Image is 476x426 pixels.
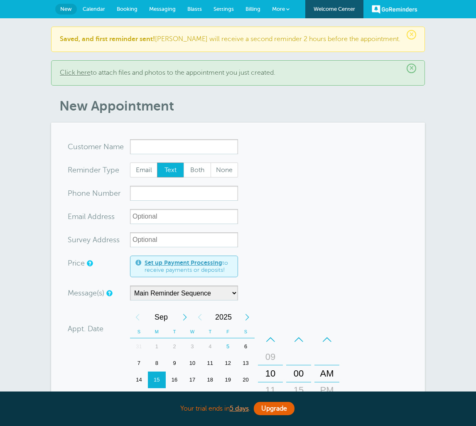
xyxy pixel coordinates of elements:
div: 10 [184,355,201,372]
span: Pho [68,190,81,197]
span: Calendar [83,6,105,12]
a: Click here [60,69,91,76]
b: Saved, and first reminder sent! [60,35,155,43]
div: Tuesday, September 2 [166,338,184,355]
div: 8 [148,355,166,372]
div: 18 [201,372,219,388]
div: 26 [219,388,237,405]
div: Sunday, September 7 [130,355,148,372]
div: 31 [130,338,148,355]
div: Monday, September 15 [148,372,166,388]
div: Next Month [177,309,192,325]
div: Saturday, September 6 [237,338,255,355]
div: 25 [201,388,219,405]
div: ress [68,209,130,224]
a: 5 days [230,405,249,412]
th: T [201,325,219,338]
label: Both [184,163,211,177]
div: Thursday, September 25 [201,388,219,405]
div: 5 [219,338,237,355]
th: S [237,325,255,338]
p: [PERSON_NAME] will receive a second reminder 2 hours before the appointment. [60,35,416,43]
div: 19 [219,372,237,388]
div: Sunday, September 14 [130,372,148,388]
span: 2025 [207,309,240,325]
div: 16 [166,372,184,388]
div: 7 [130,355,148,372]
div: 20 [237,372,255,388]
div: Tuesday, September 9 [166,355,184,372]
div: Previous Year [192,309,207,325]
th: S [130,325,148,338]
div: Today, Friday, September 5 [219,338,237,355]
div: Friday, September 26 [219,388,237,405]
div: 15 [148,372,166,388]
div: Wednesday, September 17 [184,372,201,388]
label: Text [157,163,184,177]
div: 6 [237,338,255,355]
div: Sunday, September 21 [130,388,148,405]
span: September [145,309,177,325]
div: Saturday, September 20 [237,372,255,388]
span: Both [184,163,211,177]
span: to receive payments or deposits! [145,259,233,274]
div: 22 [148,388,166,405]
a: New [55,4,77,15]
label: Reminder Type [68,166,119,174]
div: 2 [166,338,184,355]
div: 15 [289,382,309,399]
span: Booking [117,6,137,12]
th: T [166,325,184,338]
div: Thursday, September 11 [201,355,219,372]
a: Simple templates and custom messages will use the reminder schedule set under Settings > Reminder... [106,291,111,296]
div: Wednesday, September 24 [184,388,201,405]
a: Upgrade [254,402,294,415]
div: Friday, September 12 [219,355,237,372]
div: 3 [184,338,201,355]
div: 13 [237,355,255,372]
label: Price [68,259,85,267]
div: ame [68,139,130,154]
div: Your trial ends in . [51,400,425,418]
div: 24 [184,388,201,405]
span: Blasts [187,6,202,12]
div: AM [317,365,337,382]
div: Wednesday, September 3 [184,338,201,355]
label: Survey Address [68,236,120,244]
div: 1 [148,338,166,355]
div: Saturday, September 27 [237,388,255,405]
div: Sunday, August 31 [130,338,148,355]
a: Set up Payment Processing [145,259,222,266]
span: Settings [213,6,234,12]
div: 21 [130,388,148,405]
div: 23 [166,388,184,405]
div: Thursday, September 18 [201,372,219,388]
span: il Add [82,213,101,220]
div: Hours [258,331,283,416]
span: Text [157,163,184,177]
span: ne Nu [81,190,103,197]
input: Optional [130,232,238,247]
th: M [148,325,166,338]
label: Message(s) [68,289,104,297]
label: Email [130,163,157,177]
div: 09 [260,349,280,365]
div: 4 [201,338,219,355]
span: New [60,6,72,12]
div: Next Year [240,309,255,325]
label: None [211,163,238,177]
th: W [184,325,201,338]
div: 12 [219,355,237,372]
div: 14 [130,372,148,388]
span: More [272,6,285,12]
span: × [407,30,416,39]
div: Monday, September 8 [148,355,166,372]
label: Appt. Date [68,325,103,332]
input: Optional [130,209,238,224]
a: An optional price for the appointment. If you set a price, you can include a payment link in your... [87,261,92,266]
div: Monday, September 22 [148,388,166,405]
div: 17 [184,372,201,388]
div: PM [317,382,337,399]
div: 10 [260,365,280,382]
span: Ema [68,213,82,220]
